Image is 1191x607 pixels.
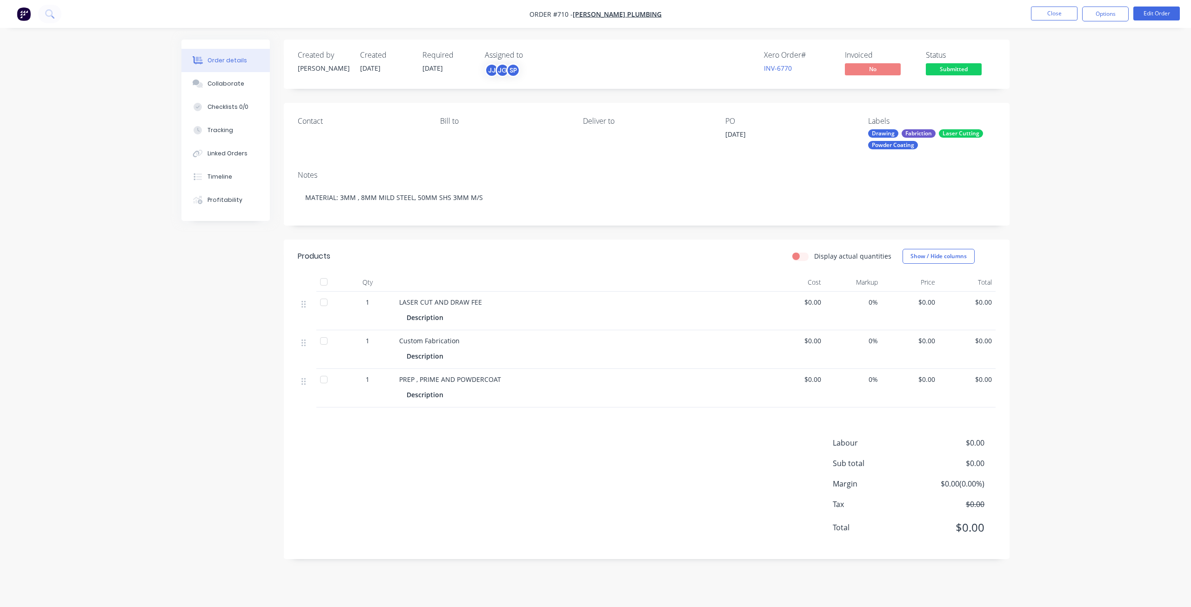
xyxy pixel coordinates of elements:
[916,437,984,448] span: $0.00
[298,51,349,60] div: Created by
[366,297,369,307] span: 1
[181,142,270,165] button: Linked Orders
[407,349,447,363] div: Description
[1031,7,1077,20] button: Close
[399,336,460,345] span: Custom Fabrication
[833,458,916,469] span: Sub total
[207,126,233,134] div: Tracking
[829,336,878,346] span: 0%
[207,196,242,204] div: Profitability
[360,51,411,60] div: Created
[725,129,842,142] div: [DATE]
[764,64,792,73] a: INV-6770
[399,298,482,307] span: LASER CUT AND DRAW FEE
[573,10,662,19] a: [PERSON_NAME] Plumbing
[506,63,520,77] div: SP
[868,117,996,126] div: Labels
[814,251,891,261] label: Display actual quantities
[902,129,936,138] div: Fabriction
[926,51,996,60] div: Status
[298,63,349,73] div: [PERSON_NAME]
[868,129,898,138] div: Drawing
[181,72,270,95] button: Collaborate
[298,171,996,180] div: Notes
[399,375,501,384] span: PREP , PRIME AND POWDERCOAT
[916,478,984,489] span: $0.00 ( 0.00 %)
[366,374,369,384] span: 1
[181,165,270,188] button: Timeline
[916,519,984,536] span: $0.00
[485,63,499,77] div: JJ
[207,173,232,181] div: Timeline
[943,336,992,346] span: $0.00
[825,273,882,292] div: Markup
[529,10,573,19] span: Order #710 -
[833,437,916,448] span: Labour
[485,63,520,77] button: JJJGSP
[407,311,447,324] div: Description
[885,336,935,346] span: $0.00
[181,49,270,72] button: Order details
[829,297,878,307] span: 0%
[485,51,578,60] div: Assigned to
[845,51,915,60] div: Invoiced
[298,183,996,212] div: MATERIAL: 3MM , 8MM MILD STEEL, 50MM SHS 3MM M/S
[17,7,31,21] img: Factory
[207,149,248,158] div: Linked Orders
[422,64,443,73] span: [DATE]
[833,478,916,489] span: Margin
[916,499,984,510] span: $0.00
[926,63,982,77] button: Submitted
[903,249,975,264] button: Show / Hide columns
[829,374,878,384] span: 0%
[360,64,381,73] span: [DATE]
[207,80,244,88] div: Collaborate
[181,119,270,142] button: Tracking
[407,388,447,401] div: Description
[298,251,330,262] div: Products
[440,117,568,126] div: Bill to
[926,63,982,75] span: Submitted
[1133,7,1180,20] button: Edit Order
[764,51,834,60] div: Xero Order #
[939,273,996,292] div: Total
[207,56,247,65] div: Order details
[943,374,992,384] span: $0.00
[1082,7,1129,21] button: Options
[207,103,248,111] div: Checklists 0/0
[882,273,939,292] div: Price
[181,188,270,212] button: Profitability
[868,141,918,149] div: Powder Coating
[340,273,395,292] div: Qty
[885,374,935,384] span: $0.00
[771,297,821,307] span: $0.00
[939,129,983,138] div: Laser Cutting
[833,522,916,533] span: Total
[771,336,821,346] span: $0.00
[495,63,509,77] div: JG
[916,458,984,469] span: $0.00
[583,117,710,126] div: Deliver to
[366,336,369,346] span: 1
[943,297,992,307] span: $0.00
[725,117,853,126] div: PO
[885,297,935,307] span: $0.00
[181,95,270,119] button: Checklists 0/0
[771,374,821,384] span: $0.00
[768,273,825,292] div: Cost
[298,117,425,126] div: Contact
[422,51,474,60] div: Required
[845,63,901,75] span: No
[833,499,916,510] span: Tax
